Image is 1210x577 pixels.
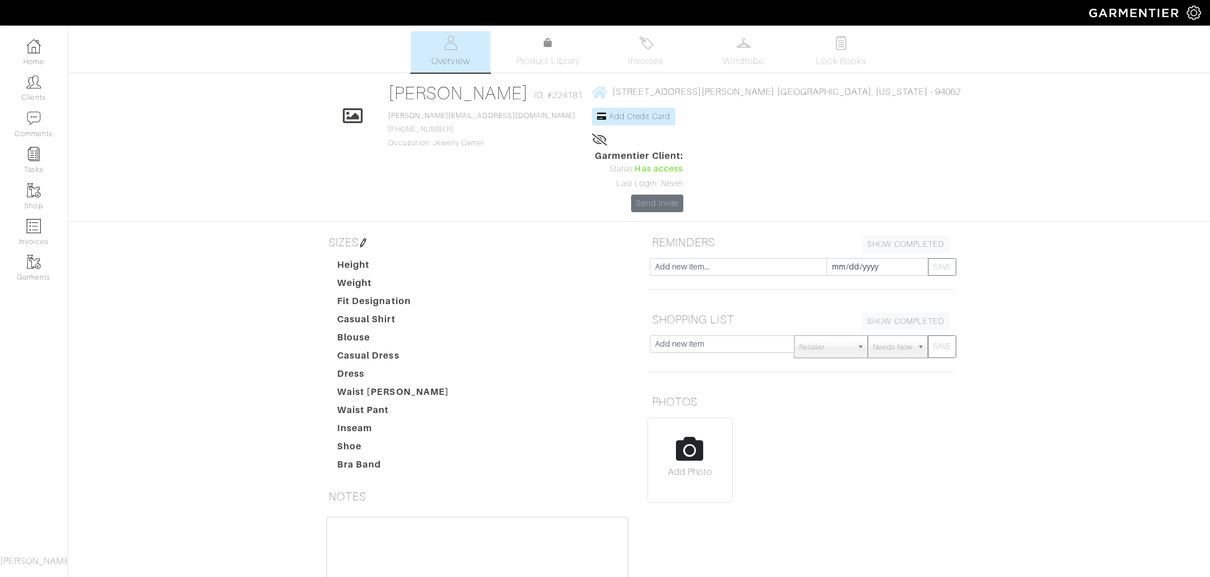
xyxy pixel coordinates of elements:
img: dashboard-icon-dbcd8f5a0b271acd01030246c82b418ddd0df26cd7fceb0bd07c9910d44c42f6.png [27,39,41,53]
dt: Bra Band [329,458,458,476]
span: Add Credit Card [609,112,670,121]
dt: Height [329,258,458,276]
dt: Fit Designation [329,294,458,313]
dt: Waist Pant [329,403,458,422]
a: Send Invite [631,195,683,212]
img: comment-icon-a0a6a9ef722e966f86d9cbdc48e553b5cf19dbc54f86b18d962a5391bc8f6eb6.png [27,111,41,125]
a: [STREET_ADDRESS][PERSON_NAME] [GEOGRAPHIC_DATA], [US_STATE] - 94062 [592,85,961,99]
span: [STREET_ADDRESS][PERSON_NAME] [GEOGRAPHIC_DATA], [US_STATE] - 94062 [612,87,961,97]
h5: SIZES [324,231,631,254]
span: Has access [635,163,683,175]
span: Needs Now [873,336,913,359]
span: Overview [431,54,469,68]
img: reminder-icon-8004d30b9f0a5d33ae49ab947aed9ed385cf756f9e5892f1edd6e32f2345188e.png [27,147,41,161]
input: Add new item... [650,258,827,276]
span: [PHONE_NUMBER] Occupation: Jewelry Owner [388,112,575,147]
a: Product Library [509,36,588,68]
a: SHOW COMPLETED [862,235,949,253]
img: pen-cf24a1663064a2ec1b9c1bd2387e9de7a2fa800b781884d57f21acf72779bad2.png [359,238,368,247]
span: Wardrobe [723,54,764,68]
img: orders-27d20c2124de7fd6de4e0e44c1d41de31381a507db9b33961299e4e07d508b8c.svg [639,36,653,50]
img: clients-icon-6bae9207a08558b7cb47a8932f037763ab4055f8c8b6bfacd5dc20c3e0201464.png [27,75,41,89]
a: SHOW COMPLETED [862,313,949,330]
input: Add new item [650,335,795,353]
img: orders-icon-0abe47150d42831381b5fb84f609e132dff9fe21cb692f30cb5eec754e2cba89.png [27,219,41,233]
dt: Casual Dress [329,349,458,367]
span: ID: #224181 [534,89,583,102]
img: garments-icon-b7da505a4dc4fd61783c78ac3ca0ef83fa9d6f193b1c9dc38574b1d14d53ca28.png [27,183,41,197]
h5: REMINDERS [648,231,954,254]
img: todo-9ac3debb85659649dc8f770b8b6100bb5dab4b48dedcbae339e5042a72dfd3cc.svg [834,36,848,50]
span: Look Books [816,54,867,68]
h5: NOTES [324,485,631,508]
button: SAVE [928,335,956,358]
dt: Blouse [329,331,458,349]
a: Look Books [801,31,881,73]
img: garmentier-logo-header-white-b43fb05a5012e4ada735d5af1a66efaba907eab6374d6393d1fbf88cb4ef424d.png [1083,3,1187,23]
dt: Shoe [329,440,458,458]
dt: Waist [PERSON_NAME] [329,385,458,403]
dt: Dress [329,367,458,385]
a: Invoices [606,31,686,73]
span: Garmentier Client: [595,149,683,163]
a: Overview [411,31,490,73]
a: Wardrobe [704,31,783,73]
img: gear-icon-white-bd11855cb880d31180b6d7d6211b90ccbf57a29d726f0c71d8c61bd08dd39cc2.png [1187,6,1201,20]
a: [PERSON_NAME] [388,83,528,103]
img: garments-icon-b7da505a4dc4fd61783c78ac3ca0ef83fa9d6f193b1c9dc38574b1d14d53ca28.png [27,255,41,269]
span: Product Library [516,54,581,68]
h5: PHOTOS [648,390,954,413]
dt: Weight [329,276,458,294]
div: Last Login: Never [595,178,683,190]
span: Invoices [628,54,663,68]
dt: Inseam [329,422,458,440]
img: wardrobe-487a4870c1b7c33e795ec22d11cfc2ed9d08956e64fb3008fe2437562e282088.svg [737,36,751,50]
a: Add Credit Card [592,108,675,125]
img: basicinfo-40fd8af6dae0f16599ec9e87c0ef1c0a1fdea2edbe929e3d69a839185d80c458.svg [444,36,458,50]
span: Retailer [799,336,852,359]
a: [PERSON_NAME][EMAIL_ADDRESS][DOMAIN_NAME] [388,112,575,120]
button: SAVE [928,258,956,276]
div: Status: [595,163,683,175]
dt: Casual Shirt [329,313,458,331]
h5: SHOPPING LIST [648,308,954,331]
